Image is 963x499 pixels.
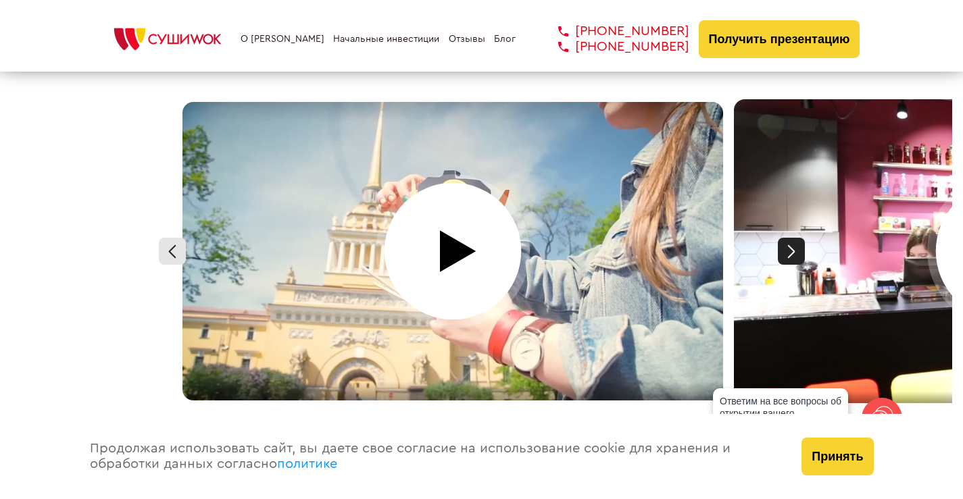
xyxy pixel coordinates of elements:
a: [PHONE_NUMBER] [538,39,689,55]
a: Блог [494,34,516,45]
a: политике [277,457,337,471]
div: Ответим на все вопросы об открытии вашего [PERSON_NAME]! [713,388,848,438]
a: Отзывы [449,34,485,45]
button: Получить презентацию [699,20,860,58]
button: Принять [801,438,873,475]
img: СУШИWOK [103,24,232,54]
a: [PHONE_NUMBER] [538,24,689,39]
a: О [PERSON_NAME] [241,34,324,45]
div: Продолжая использовать сайт, вы даете свое согласие на использование cookie для хранения и обрабо... [76,414,789,499]
a: Начальные инвестиции [333,34,439,45]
